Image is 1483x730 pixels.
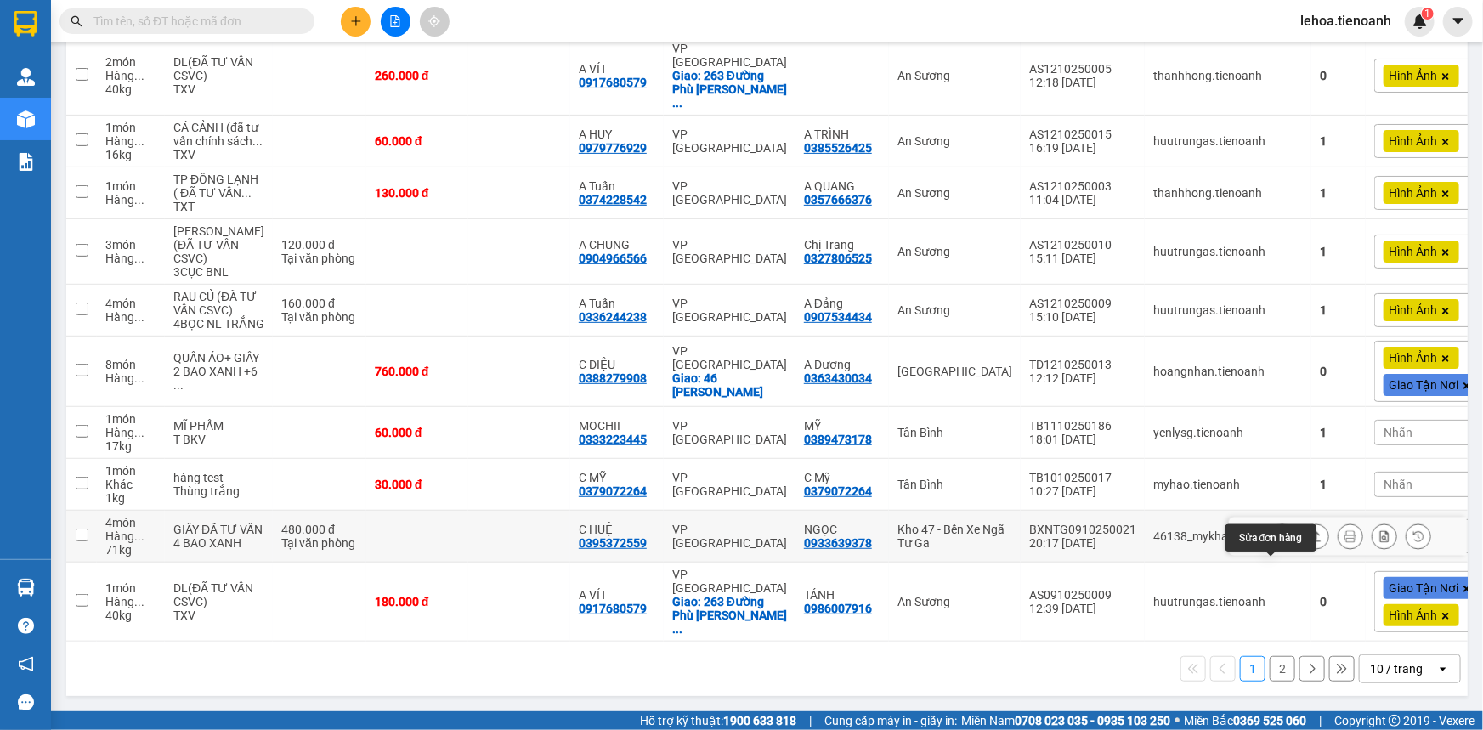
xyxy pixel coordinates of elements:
[804,419,880,433] div: MỸ
[579,523,655,536] div: C HUỆ
[173,471,264,484] div: hàng test
[105,82,156,96] div: 40 kg
[1029,602,1136,615] div: 12:39 [DATE]
[1153,365,1303,378] div: hoangnhan.tienoanh
[173,317,264,331] div: 4BỌC NL TRẮNG
[579,588,655,602] div: A VÍT
[1153,426,1303,439] div: yenlysg.tienoanh
[428,15,440,27] span: aim
[105,358,156,371] div: 8 món
[1320,426,1357,439] div: 1
[897,595,1012,608] div: An Sương
[134,426,144,439] span: ...
[1153,245,1303,258] div: huutrungas.tienoanh
[1029,76,1136,89] div: 12:18 [DATE]
[1184,711,1306,730] span: Miền Bắc
[1029,252,1136,265] div: 15:11 [DATE]
[105,478,156,491] div: Khác
[1389,244,1437,259] span: Hình Ảnh
[105,148,156,161] div: 16 kg
[1153,303,1303,317] div: huutrungas.tienoanh
[281,536,358,550] div: Tại văn phòng
[897,478,1012,491] div: Tân Bình
[1029,536,1136,550] div: 20:17 [DATE]
[173,55,264,82] div: DL(ĐÃ TƯ VẤN CSVC)
[1389,377,1458,393] span: Giao Tận Nơi
[350,15,362,27] span: plus
[824,711,957,730] span: Cung cấp máy in - giấy in:
[804,371,872,385] div: 0363430034
[173,484,264,498] div: Thùng trắng
[804,141,872,155] div: 0385526425
[1015,714,1170,727] strong: 0708 023 035 - 0935 103 250
[579,76,647,89] div: 0917680579
[897,426,1012,439] div: Tân Bình
[375,134,460,148] div: 60.000 đ
[1029,141,1136,155] div: 16:19 [DATE]
[1389,608,1437,623] span: Hình Ảnh
[1029,471,1136,484] div: TB1010250017
[93,12,294,31] input: Tìm tên, số ĐT hoặc mã đơn
[420,7,450,37] button: aim
[1384,478,1412,491] span: Nhãn
[672,419,787,446] div: VP [GEOGRAPHIC_DATA]
[804,179,880,193] div: A QUANG
[1320,69,1357,82] div: 0
[1320,478,1357,491] div: 1
[173,290,264,317] div: RAU CỦ (ĐÃ TƯ VẤN CSVC)
[579,252,647,265] div: 0904966566
[105,608,156,622] div: 40 kg
[1287,10,1405,31] span: lehoa.tienoanh
[17,153,35,171] img: solution-icon
[173,608,264,622] div: TXV
[579,419,655,433] div: MOCHII
[1029,433,1136,446] div: 18:01 [DATE]
[809,711,812,730] span: |
[381,7,410,37] button: file-add
[375,478,460,491] div: 30.000 đ
[672,371,787,399] div: Giao: 46 Phan Đình Phùng
[897,134,1012,148] div: An Sương
[173,365,264,392] div: 2 BAO XANH +6 KIỆN BBC
[804,310,872,324] div: 0907534434
[1029,127,1136,141] div: AS1210250015
[1153,186,1303,200] div: thanhhong.tienoanh
[579,371,647,385] div: 0388279908
[375,426,460,439] div: 60.000 đ
[17,110,35,128] img: warehouse-icon
[897,186,1012,200] div: An Sương
[1389,68,1437,83] span: Hình Ảnh
[579,536,647,550] div: 0395372559
[105,412,156,426] div: 1 món
[897,245,1012,258] div: An Sương
[1233,714,1306,727] strong: 0369 525 060
[14,11,37,37] img: logo-vxr
[134,310,144,324] span: ...
[897,303,1012,317] div: An Sương
[173,121,264,148] div: CÁ CẢNH (đã tư vấn chính sách vạn chuyển )
[173,265,264,279] div: 3CỤC BNL
[579,127,655,141] div: A HUY
[804,588,880,602] div: TÁNH
[672,69,787,110] div: Giao: 263 Đường Phù Đổng Thiên Vương, Phường 8, Đà Lạt, Lâm Đồng
[579,62,655,76] div: A VÍT
[1153,595,1303,608] div: huutrungas.tienoanh
[672,238,787,265] div: VP [GEOGRAPHIC_DATA]
[281,523,358,536] div: 480.000 đ
[105,371,156,385] div: Hàng thông thường
[897,523,1012,550] div: Kho 47 - Bến Xe Ngã Tư Ga
[281,297,358,310] div: 160.000 đ
[1029,358,1136,371] div: TD1210250013
[1389,715,1401,727] span: copyright
[1153,478,1303,491] div: myhao.tienoanh
[1424,8,1430,20] span: 1
[105,543,156,557] div: 71 kg
[672,96,682,110] span: ...
[579,179,655,193] div: A Tuấn
[804,193,872,207] div: 0357666376
[579,238,655,252] div: A CHUNG
[1029,310,1136,324] div: 15:10 [DATE]
[341,7,371,37] button: plus
[804,252,872,265] div: 0327806525
[897,365,1012,378] div: [GEOGRAPHIC_DATA]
